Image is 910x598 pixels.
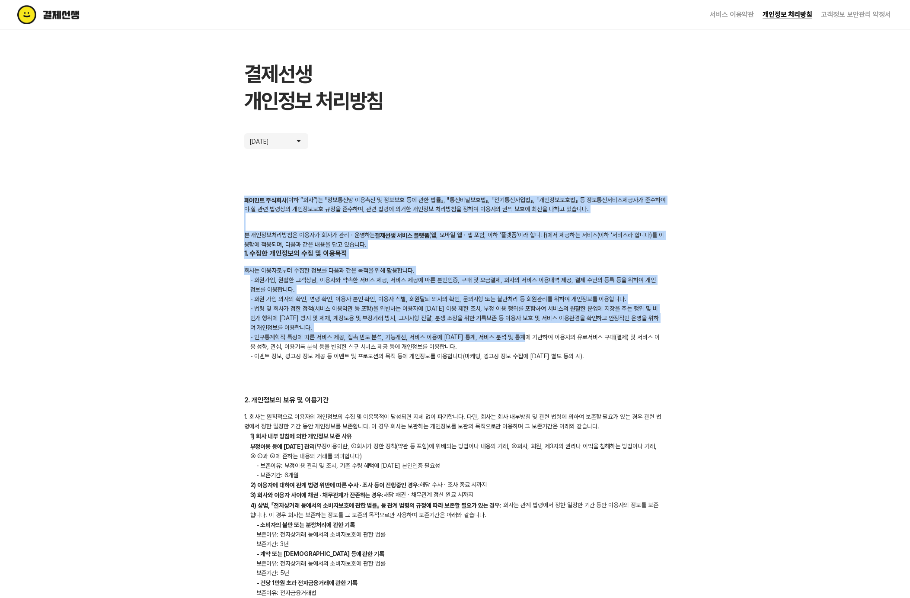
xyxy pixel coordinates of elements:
b: 4) 상법, 『전자상거래 등에서의 소비자보호에 관한 법률』 등 관계 법령의 규정에 따라 보존할 필요가 있는 경우: [250,502,502,509]
a: 서비스 이용약관 [710,10,754,19]
h2: 2. 개인정보의 보유 및 이용기간 [244,395,666,405]
b: 3) 회사와 이용자 사이에 채권 · 채무관계가 잔존하는 경우: [250,492,384,499]
span: 보존이유: 전자상거래 등에서의 소비자보호에 관한 법률 [250,531,392,538]
span: - 보존이유: 부정이용 관리 및 조치, 기존 수령 혜택에 [DATE] 본인인증 필요성 [250,462,446,469]
b: - 소비자의 불만 또는 분쟁처리에 관한 기록 [256,521,355,528]
img: terms logo [17,5,116,24]
p: - 인구통계학적 특성에 따른 서비스 제공, 접속 빈도 분석, 기능개선, 서비스 이용에 [DATE] 통계, 서비스 분석 및 통계에 기반하여 이용자의 유료서비스 구매(결제) 및 ... [244,332,666,351]
span: - 보존기간: 6개월 [250,472,305,479]
p: (부정이용이란, ①회사가 정한 정책(약관 등 포함)에 위배되는 방법이나 내용의 거래, ②회사, 회원, 제3자의 권리나 이익을 침해하는 방법이나 거래, ③ ①과 ②에 준하는 내... [244,441,666,461]
p: - 회원 가입 의사의 확인, 연령 확인, 이용자 본인 확인, 이용자 식별, 회원탈퇴 의사의 확인, 문의사항 또는 불만처리 등 회원관리를 위하여 개인정보를 이용합니다. [244,294,666,304]
div: 회사는 이용자로부터 수집한 정보를 다음과 같은 목적을 위해 활용합니다. [244,266,666,361]
span: 보존이유: 전자상거래 등에서의 소비자보호에 관한 법률 [250,560,392,567]
a: 고객정보 보안관리 약정서 [821,10,891,19]
b: 2) 이용자에 대하여 관계 법령 위반에 따른 수사 · 조사 등이 진행중인 경우: [250,482,420,489]
p: 회사는 관계 법령에서 정한 일정한 기간 동안 이용자의 정보를 보존합니다. 이 경우 회사는 보존하는 정보를 그 보존의 목적으로만 사용하며 보존기간은 아래와 같습니다. [244,500,666,520]
span: 보존기간: 3년 [250,540,295,547]
h1: 결제선생 개인정보 처리방침 [244,61,666,114]
b: 부정이용 등에 [DATE] 관리 [250,443,315,450]
h2: 1. 수집한 개인정보의 수집 및 이용목적 [244,249,666,259]
b: 페이민트 주식회사 [244,197,287,204]
b: 1) 회사 내부 방침에 의한 개인정보 보존 사유 [250,433,352,440]
p: - 이벤트 정보, 광고성 정보 제공 등 이벤트 및 프로모션의 목적 등에 개인정보를 이용합니다(마케팅, 광고성 정보 수집에 [DATE] 별도 동의 시). [244,351,666,361]
span: 보존기간: 5년 [250,569,296,576]
button: [DATE] [244,133,308,149]
span: 보존이유: 전자금융거래법 [250,589,323,596]
a: 개인정보 처리방침 [763,10,812,19]
p: - 법령 및 회사가 정한 정책(서비스 이용약관 등 포함)을 위반하는 이용자에 [DATE] 이용 제한 조치, 부정 이용 행위를 포함하여 서비스의 원활한 운영에 지장을 주는 행위... [244,304,666,332]
b: - 건당 1만원 초과 전자금융거래에 관한 기록 [256,580,358,587]
b: - 계약 또는 [DEMOGRAPHIC_DATA] 등에 관한 기록 [256,550,385,557]
p: 해당 채권 · 채무관계 정산 완료 시까지 [244,490,666,500]
p: - 회원가입, 원활한 고객상담, 이용자와 약속한 서비스 제공, 서비스 제공에 따른 본인인증, 구매 및 요금결제, 회사의 서비스 이용내역 제공, 결제 수단의 등록 등을 위하여 ... [244,275,666,294]
p: 해당 수사 · 조사 종료 시까지 [244,480,666,490]
b: 결제선생 서비스 플랫폼 [375,232,429,239]
p: [DATE] [249,137,275,145]
img: arrow icon [294,137,303,145]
